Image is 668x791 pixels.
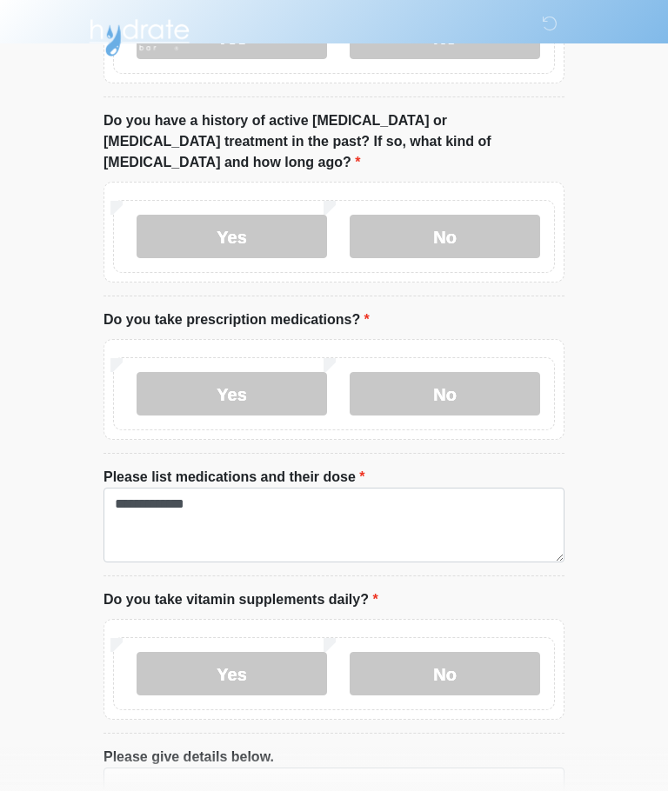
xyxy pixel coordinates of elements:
[350,372,540,415] label: No
[137,215,327,258] label: Yes
[104,747,274,768] label: Please give details below.
[104,110,564,173] label: Do you have a history of active [MEDICAL_DATA] or [MEDICAL_DATA] treatment in the past? If so, wh...
[350,215,540,258] label: No
[137,652,327,695] label: Yes
[104,467,365,488] label: Please list medications and their dose
[104,589,378,610] label: Do you take vitamin supplements daily?
[86,13,192,57] img: Hydrate IV Bar - Arcadia Logo
[137,372,327,415] label: Yes
[350,652,540,695] label: No
[104,309,370,330] label: Do you take prescription medications?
